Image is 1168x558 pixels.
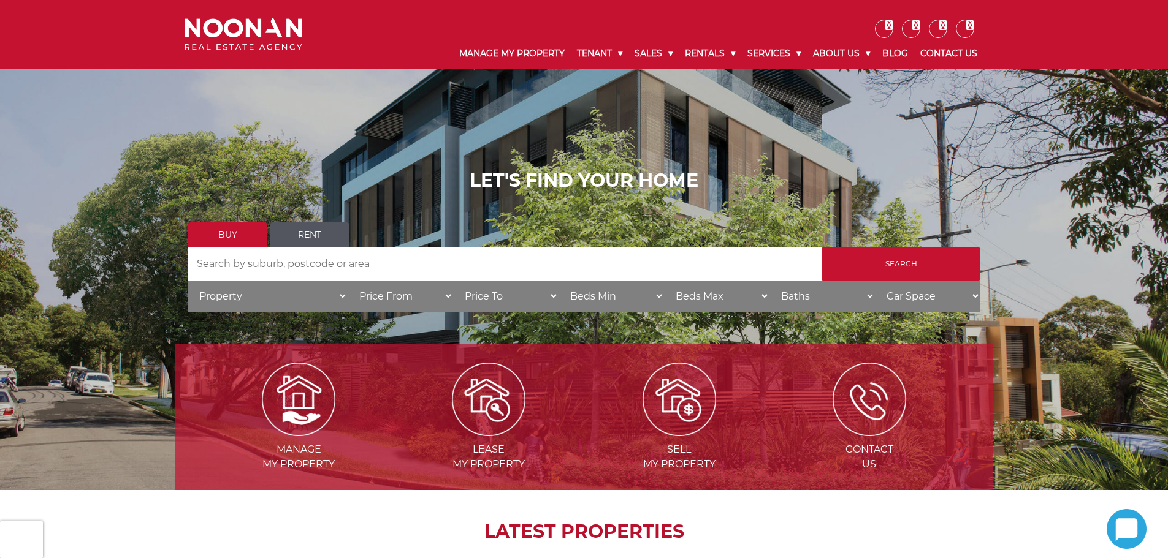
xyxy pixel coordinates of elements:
a: Buy [188,222,267,247]
a: Services [741,38,807,69]
img: Manage my Property [262,363,335,436]
h2: LATEST PROPERTIES [206,521,962,543]
a: Lease my property Leasemy Property [395,393,582,470]
a: Tenant [571,38,628,69]
img: Sell my property [643,363,716,436]
span: Contact Us [776,442,963,472]
input: Search by suburb, postcode or area [188,247,822,281]
img: ICONS [833,363,906,436]
span: Lease my Property [395,442,582,472]
img: Noonan Real Estate Agency [185,18,302,51]
a: Manage my Property Managemy Property [205,393,392,470]
a: ICONS ContactUs [776,393,963,470]
a: Rent [270,222,349,247]
a: Rentals [679,38,741,69]
input: Search [822,247,980,281]
a: Blog [876,38,914,69]
span: Sell my Property [586,442,773,472]
h1: LET'S FIND YOUR HOME [188,170,980,192]
a: Sales [628,38,679,69]
a: Contact Us [914,38,983,69]
a: Sell my property Sellmy Property [586,393,773,470]
span: Manage my Property [205,442,392,472]
img: Lease my property [452,363,525,436]
a: Manage My Property [453,38,571,69]
a: About Us [807,38,876,69]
